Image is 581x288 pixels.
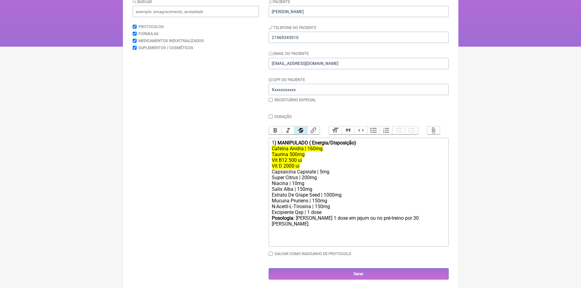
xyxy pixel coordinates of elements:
[342,126,354,134] button: Quote
[272,146,323,169] del: Cafeína Anidra | 160mg Taurina 500mg Vit B12 500 ui Vit D 2000 ui
[367,126,380,134] button: Bullets
[138,38,204,43] label: Medicamentos Industrializados
[274,98,316,102] label: Receituário Especial
[272,175,445,180] div: Super Citrus | 200mg
[274,140,356,146] strong: ) MANIPULADO ( Energia/Disposição)
[282,126,294,134] button: Italic
[269,77,305,82] label: CPF do Paciente
[269,51,309,56] label: Email do Paciente
[393,126,405,134] button: Decrease Level
[269,25,317,30] label: Telefone do Paciente
[138,24,164,29] label: Protocolos
[272,215,445,233] div: : [PERSON_NAME] 1 dose em jejum ou no pré-treino por 30 [PERSON_NAME].
[272,169,445,175] div: Capsaicina Capsiate | 5mg
[354,126,367,134] button: Code
[272,140,445,146] div: 1
[272,209,445,215] div: Excipiente Qsp | 1 dose
[427,126,440,134] button: Attach Files
[307,126,320,134] button: Link
[294,126,307,134] button: Strikethrough
[274,251,351,256] label: Salvar como rascunho de Protocolo
[272,180,445,186] div: Niacina | 10mg
[272,186,445,192] div: Salix Alba | 150mg
[405,126,418,134] button: Increase Level
[329,126,342,134] button: Heading
[272,204,445,209] div: N-Acetil-L-Tirosina | 150mg
[380,126,393,134] button: Numbers
[272,215,293,221] strong: Posologia
[133,6,259,17] input: exemplo: emagrecimento, ansiedade
[138,45,193,50] label: Suplementos / Cosméticos
[269,126,282,134] button: Bold
[138,31,159,36] label: Formulas
[272,198,445,204] div: Mucuna Pruriens | 150mg
[269,268,449,279] input: Gerar
[272,192,445,198] div: Extrato De Grape Seed | 1000mg
[274,114,292,119] label: Duração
